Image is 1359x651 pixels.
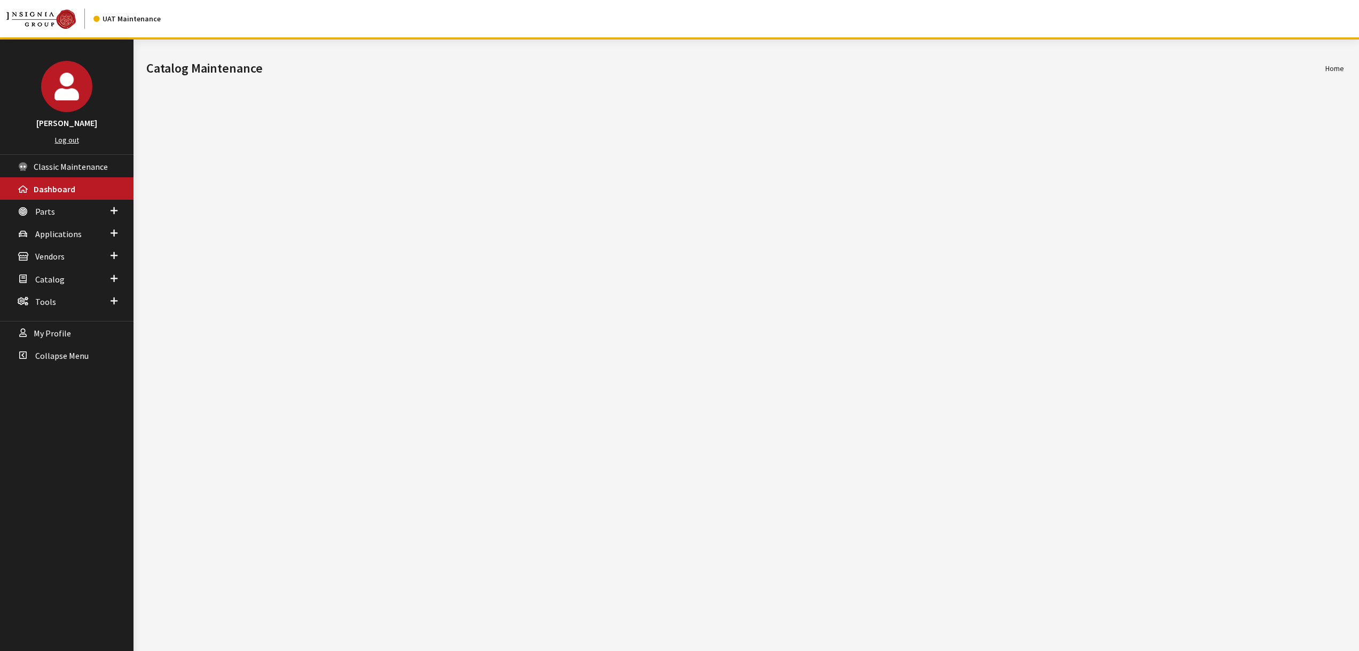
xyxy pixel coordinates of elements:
[35,229,82,239] span: Applications
[34,161,108,172] span: Classic Maintenance
[55,135,79,145] a: Log out
[35,252,65,262] span: Vendors
[34,184,75,194] span: Dashboard
[6,10,76,29] img: Catalog Maintenance
[1325,63,1344,74] li: Home
[11,116,123,129] h3: [PERSON_NAME]
[35,206,55,217] span: Parts
[35,350,89,361] span: Collapse Menu
[41,61,92,112] img: John Swartwout
[93,13,161,25] div: UAT Maintenance
[34,328,71,339] span: My Profile
[35,296,56,307] span: Tools
[35,274,65,285] span: Catalog
[6,9,93,29] a: Insignia Group logo
[146,59,1325,78] h1: Catalog Maintenance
